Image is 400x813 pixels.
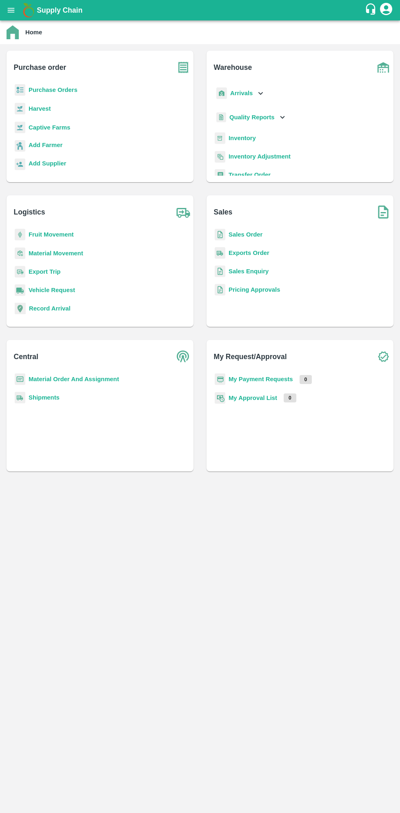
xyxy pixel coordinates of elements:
img: truck [173,202,193,222]
b: Logistics [14,206,45,218]
b: My Request/Approval [214,351,287,362]
img: shipments [215,247,225,259]
img: material [15,247,25,259]
a: Shipments [29,394,60,401]
a: Add Supplier [29,159,66,170]
a: Captive Farms [29,124,70,131]
div: Arrivals [215,84,265,103]
b: Central [14,351,38,362]
b: Warehouse [214,62,252,73]
img: logo [20,2,37,18]
b: Arrivals [230,90,253,96]
a: Material Movement [29,250,83,257]
img: purchase [173,57,193,78]
b: Add Supplier [29,160,66,167]
img: sales [215,266,225,277]
a: Exports Order [229,250,269,256]
img: sales [215,284,225,296]
a: Inventory Adjustment [229,153,291,160]
img: fruit [15,229,25,241]
a: Sales Order [229,231,262,238]
a: My Approval List [229,395,277,401]
img: vehicle [15,284,25,296]
a: Material Order And Assignment [29,376,119,382]
p: 0 [300,375,312,384]
img: soSales [373,202,393,222]
a: Sales Enquiry [229,268,269,275]
a: Inventory [229,135,256,141]
img: delivery [15,266,25,278]
a: Supply Chain [37,4,364,16]
img: sales [215,229,225,241]
div: customer-support [364,3,379,18]
a: Export Trip [29,268,60,275]
img: whTransfer [215,169,225,181]
b: Supply Chain [37,6,82,14]
img: harvest [15,103,25,115]
img: centralMaterial [15,373,25,385]
div: account of current user [379,2,393,19]
p: 0 [284,393,296,402]
img: payment [215,373,225,385]
img: qualityReport [216,112,226,123]
a: Vehicle Request [29,287,75,293]
img: central [173,346,193,367]
img: whArrival [216,87,227,99]
a: My Payment Requests [229,376,293,382]
img: check [373,346,393,367]
a: Purchase Orders [29,87,78,93]
img: warehouse [373,57,393,78]
a: Record Arrival [29,305,71,312]
img: harvest [15,121,25,134]
img: approval [215,392,225,404]
a: Fruit Movement [29,231,74,238]
img: reciept [15,84,25,96]
img: whInventory [215,132,225,144]
img: inventory [215,151,225,163]
b: Purchase order [14,62,66,73]
b: Quality Reports [229,114,275,121]
b: Home [25,29,42,36]
a: Harvest [29,105,51,112]
div: Quality Reports [215,109,287,126]
img: supplier [15,159,25,170]
a: Add Farmer [29,141,62,152]
img: recordArrival [15,303,26,314]
b: Sales [214,206,233,218]
img: farmer [15,140,25,152]
a: Transfer Order [229,172,271,178]
b: Add Farmer [29,142,62,148]
a: Pricing Approvals [229,286,280,293]
button: open drawer [2,1,20,20]
img: home [7,25,19,39]
img: shipments [15,392,25,404]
